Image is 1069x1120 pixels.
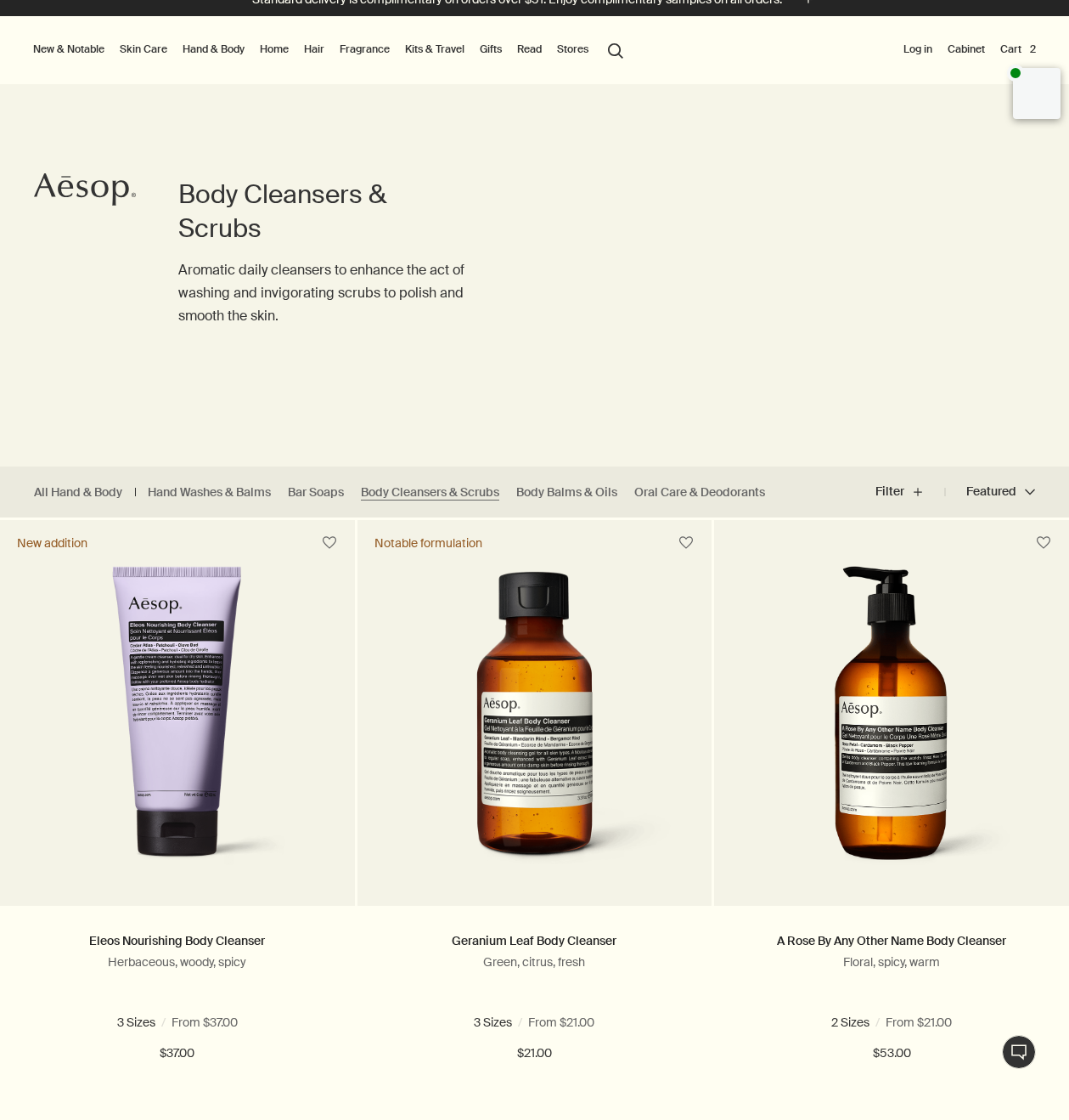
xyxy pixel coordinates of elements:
[314,528,345,558] button: Save to cabinet
[671,528,701,558] button: Save to cabinet
[900,39,936,59] button: Log in
[945,472,1035,512] button: Featured
[554,39,592,59] button: Stores
[498,1015,552,1030] span: 16.9 fl oz
[116,39,171,59] a: Skin Care
[383,954,687,970] p: Green, citrus, fresh
[900,16,1039,84] nav: supplementary
[357,566,712,906] a: Geranium Leaf Body Cleanser 100 mL in a brown bottle
[402,39,468,59] a: Kits & Travel
[714,566,1069,906] a: A Rose By Any Other Name Body Cleanser with pump
[765,566,1019,880] img: A Rose By Any Other Name Body Cleanser with pump
[34,173,136,206] svg: Aesop
[17,535,87,551] div: New addition
[160,1044,194,1064] span: $37.00
[1002,1035,1036,1069] button: Live Assistance
[944,39,988,59] a: Cabinet
[25,954,329,970] p: Herbaceous, woody, spicy
[41,566,313,880] img: Eleos Nourishing Body Cleanser in a purple tube.
[30,168,140,215] a: Aesop
[1028,528,1059,558] button: Save to cabinet
[517,1044,552,1064] span: $21.00
[256,39,292,59] a: Home
[417,1015,465,1030] span: 3.3 fl oz
[516,484,617,501] a: Body Balms & Oils
[452,933,616,948] a: Geranium Leaf Body Cleanser
[223,1015,302,1030] span: 16.9 fl oz refill
[374,535,482,551] div: Notable formulation
[288,484,344,501] a: Bar Soaps
[383,571,687,880] img: Geranium Leaf Body Cleanser 100 mL in a brown bottle
[514,39,545,59] a: Read
[600,33,631,65] button: Open search
[178,258,467,328] p: Aromatic daily cleansers to enhance the act of washing and invigorating scrubs to polish and smoo...
[301,39,328,59] a: Hair
[361,484,499,501] a: Body Cleansers & Scrubs
[178,178,467,246] h1: Body Cleansers & Scrubs
[634,484,765,501] a: Oral Care & Deodorants
[875,472,945,512] button: Filter
[148,484,271,501] a: Hand Washes & Balms
[63,1015,104,1030] span: 6.5 oz
[34,484,122,501] a: All Hand & Body
[336,39,393,59] a: Fragrance
[777,933,1006,948] a: A Rose By Any Other Name Body Cleanser
[89,933,265,948] a: Eleos Nourishing Body Cleanser
[814,1015,869,1030] span: 16.9 fl oz
[584,1015,663,1030] span: 16.9 fl oz refill
[179,39,248,59] a: Hand & Body
[30,39,108,59] button: New & Notable
[901,1015,980,1030] span: 16.9 fl oz refill
[137,1015,191,1030] span: 16.9 fl oz
[740,954,1044,970] p: Floral, spicy, warm
[476,39,505,59] a: Gifts
[997,39,1039,59] button: Cart2
[873,1044,911,1064] span: $53.00
[30,16,631,84] nav: primary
